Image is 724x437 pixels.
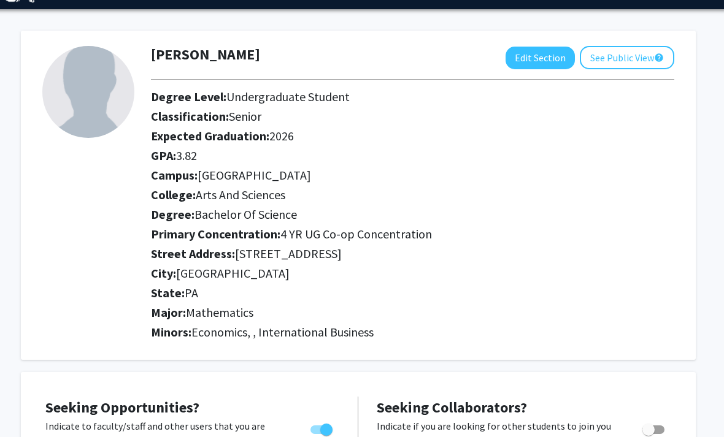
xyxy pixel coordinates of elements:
[46,398,200,417] span: Seeking Opportunities?
[9,382,52,428] iframe: Chat
[152,305,675,320] h2: Major:
[152,168,675,183] h2: Campus:
[655,50,664,65] mat-icon: help
[198,167,312,183] span: [GEOGRAPHIC_DATA]
[229,108,262,124] span: Senior
[195,207,298,222] span: Bachelor Of Science
[236,246,342,261] span: [STREET_ADDRESS]
[152,109,675,124] h2: Classification:
[152,89,675,104] h2: Degree Level:
[177,148,198,163] span: 3.82
[43,46,135,138] img: Profile Picture
[152,188,675,202] h2: College:
[185,285,199,300] span: PA
[580,46,675,69] button: See Public View
[152,129,675,143] h2: Expected Graduation:
[152,148,675,163] h2: GPA:
[152,325,675,340] h2: Minors:
[270,128,295,143] span: 2026
[196,187,286,202] span: Arts And Sciences
[187,305,254,320] span: Mathematics
[281,226,433,241] span: 4 YR UG Co-op Concentration
[152,46,261,64] h1: [PERSON_NAME]
[227,89,350,104] span: Undergraduate Student
[152,266,675,281] h2: City:
[377,398,528,417] span: Seeking Collaborators?
[506,47,576,69] button: Edit Section
[152,286,675,300] h2: State:
[638,419,672,437] div: Toggle
[177,265,290,281] span: [GEOGRAPHIC_DATA]
[306,419,340,437] div: Toggle
[152,227,675,241] h2: Primary Concentration:
[192,324,374,340] span: Economics, , International Business
[152,207,675,222] h2: Degree:
[152,246,675,261] h2: Street Address:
